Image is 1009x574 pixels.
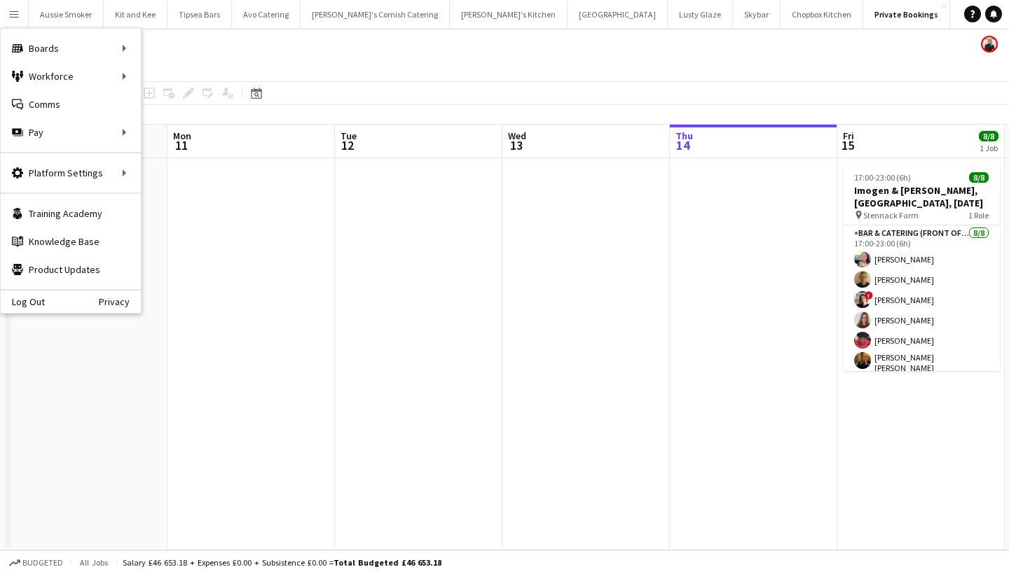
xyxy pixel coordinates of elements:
[843,129,854,142] span: Fri
[1,227,141,255] a: Knowledge Base
[7,555,65,570] button: Budgeted
[1,255,141,283] a: Product Updates
[232,1,301,28] button: Avo Catering
[29,1,104,28] button: Aussie Smoker
[675,129,693,142] span: Thu
[1,296,45,307] a: Log Out
[171,137,191,153] span: 11
[981,36,998,52] app-user-avatar: Rachael Spring
[338,137,357,153] span: 12
[77,557,111,568] span: All jobs
[841,137,854,153] span: 15
[568,1,668,28] button: [GEOGRAPHIC_DATA]
[450,1,568,28] button: [PERSON_NAME]'s Kitchen
[1,90,141,118] a: Comms
[863,210,919,220] span: Stennack Farm
[854,172,911,183] span: 17:00-23:00 (6h)
[506,137,526,153] span: 13
[334,557,441,568] span: Total Budgeted £46 653.18
[843,225,1000,419] app-card-role: Bar & Catering (Front of House)8/817:00-23:00 (6h)[PERSON_NAME][PERSON_NAME]![PERSON_NAME][PERSON...
[1,199,141,227] a: Training Academy
[781,1,863,28] button: Chopbox Kitchen
[980,143,998,153] div: 1 Job
[104,1,167,28] button: Kit and Kee
[863,1,950,28] button: Private Bookings
[22,558,63,568] span: Budgeted
[733,1,781,28] button: Skybar
[508,129,526,142] span: Wed
[673,137,693,153] span: 14
[668,1,733,28] button: Lusty Glaze
[123,557,441,568] div: Salary £46 653.18 + Expenses £0.00 + Subsistence £0.00 =
[173,129,191,142] span: Mon
[1,159,141,187] div: Platform Settings
[843,184,1000,209] h3: Imogen & [PERSON_NAME], [GEOGRAPHIC_DATA], [DATE]
[843,164,1000,371] app-job-card: 17:00-23:00 (6h)8/8Imogen & [PERSON_NAME], [GEOGRAPHIC_DATA], [DATE] Stennack Farm1 RoleBar & Cat...
[1,34,141,62] div: Boards
[1,118,141,146] div: Pay
[969,172,989,183] span: 8/8
[979,131,998,141] span: 8/8
[341,129,357,142] span: Tue
[167,1,232,28] button: Tipsea Bars
[865,291,873,300] span: !
[99,296,141,307] a: Privacy
[1,62,141,90] div: Workforce
[301,1,450,28] button: [PERSON_NAME]'s Cornish Catering
[968,210,989,220] span: 1 Role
